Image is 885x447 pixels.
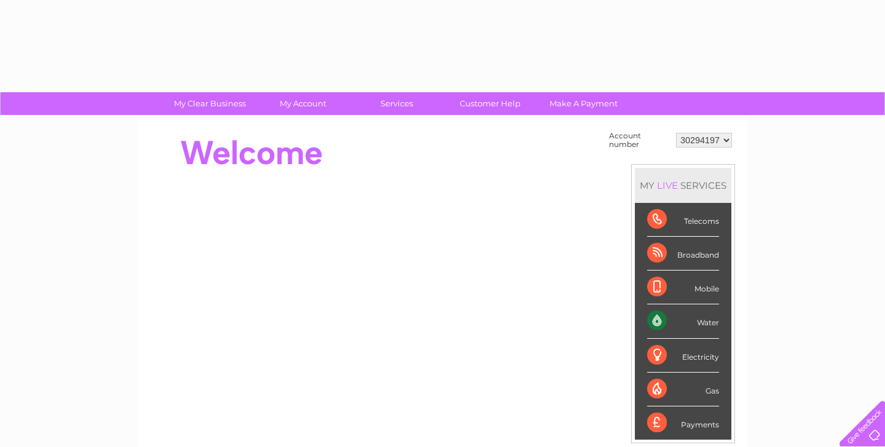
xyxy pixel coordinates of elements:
div: Water [647,304,719,338]
a: Make A Payment [533,92,634,115]
div: Mobile [647,271,719,304]
div: LIVE [655,180,680,191]
div: Payments [647,406,719,440]
a: My Clear Business [159,92,261,115]
div: Broadband [647,237,719,271]
a: My Account [253,92,354,115]
div: Gas [647,373,719,406]
div: Electricity [647,339,719,373]
a: Customer Help [439,92,541,115]
td: Account number [606,129,673,152]
div: MY SERVICES [635,168,731,203]
div: Telecoms [647,203,719,237]
a: Services [346,92,447,115]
